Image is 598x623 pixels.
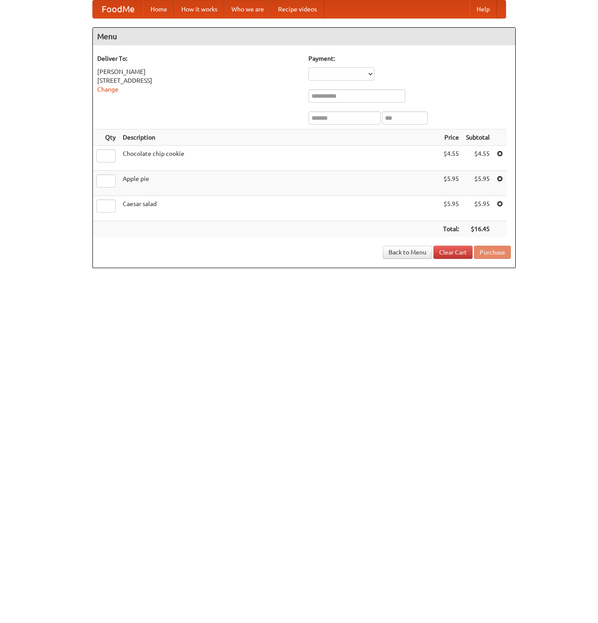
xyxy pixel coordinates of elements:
[440,129,462,146] th: Price
[462,146,493,171] td: $4.55
[119,146,440,171] td: Chocolate chip cookie
[97,54,300,63] h5: Deliver To:
[383,246,432,259] a: Back to Menu
[440,171,462,196] td: $5.95
[119,171,440,196] td: Apple pie
[174,0,224,18] a: How it works
[97,67,300,76] div: [PERSON_NAME]
[119,196,440,221] td: Caesar salad
[224,0,271,18] a: Who we are
[93,28,515,45] h4: Menu
[462,196,493,221] td: $5.95
[93,0,143,18] a: FoodMe
[143,0,174,18] a: Home
[97,86,118,93] a: Change
[308,54,511,63] h5: Payment:
[271,0,324,18] a: Recipe videos
[440,221,462,237] th: Total:
[440,196,462,221] td: $5.95
[470,0,497,18] a: Help
[462,221,493,237] th: $16.45
[97,76,300,85] div: [STREET_ADDRESS]
[474,246,511,259] button: Purchase
[462,171,493,196] td: $5.95
[462,129,493,146] th: Subtotal
[93,129,119,146] th: Qty
[440,146,462,171] td: $4.55
[433,246,473,259] a: Clear Cart
[119,129,440,146] th: Description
